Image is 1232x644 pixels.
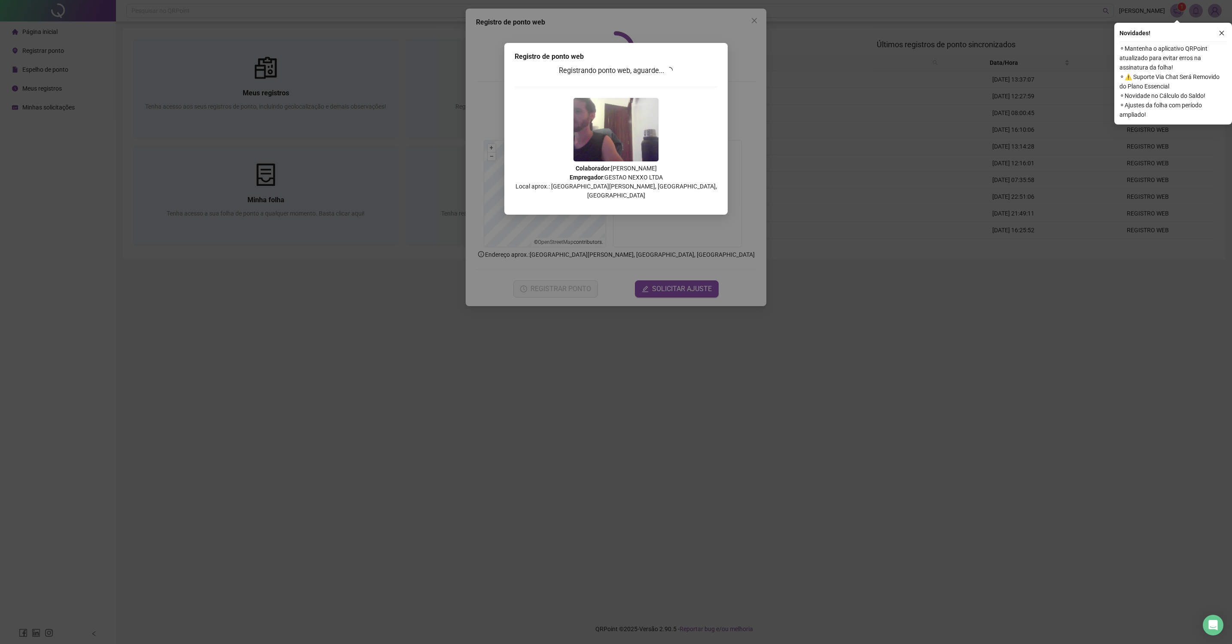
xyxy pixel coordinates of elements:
span: ⚬ Novidade no Cálculo do Saldo! [1119,91,1227,100]
h3: Registrando ponto web, aguarde... [515,65,717,76]
span: ⚬ ⚠️ Suporte Via Chat Será Removido do Plano Essencial [1119,72,1227,91]
div: Registro de ponto web [515,52,717,62]
p: : [PERSON_NAME] : GESTAO NEXXO LTDA Local aprox.: [GEOGRAPHIC_DATA][PERSON_NAME], [GEOGRAPHIC_DAT... [515,164,717,200]
span: ⚬ Ajustes da folha com período ampliado! [1119,100,1227,119]
div: Open Intercom Messenger [1203,615,1223,635]
img: 9k= [573,98,659,161]
strong: Colaborador [576,165,610,172]
span: Novidades ! [1119,28,1150,38]
strong: Empregador [570,174,603,181]
span: close [1219,30,1225,36]
span: loading [665,66,674,74]
span: ⚬ Mantenha o aplicativo QRPoint atualizado para evitar erros na assinatura da folha! [1119,44,1227,72]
